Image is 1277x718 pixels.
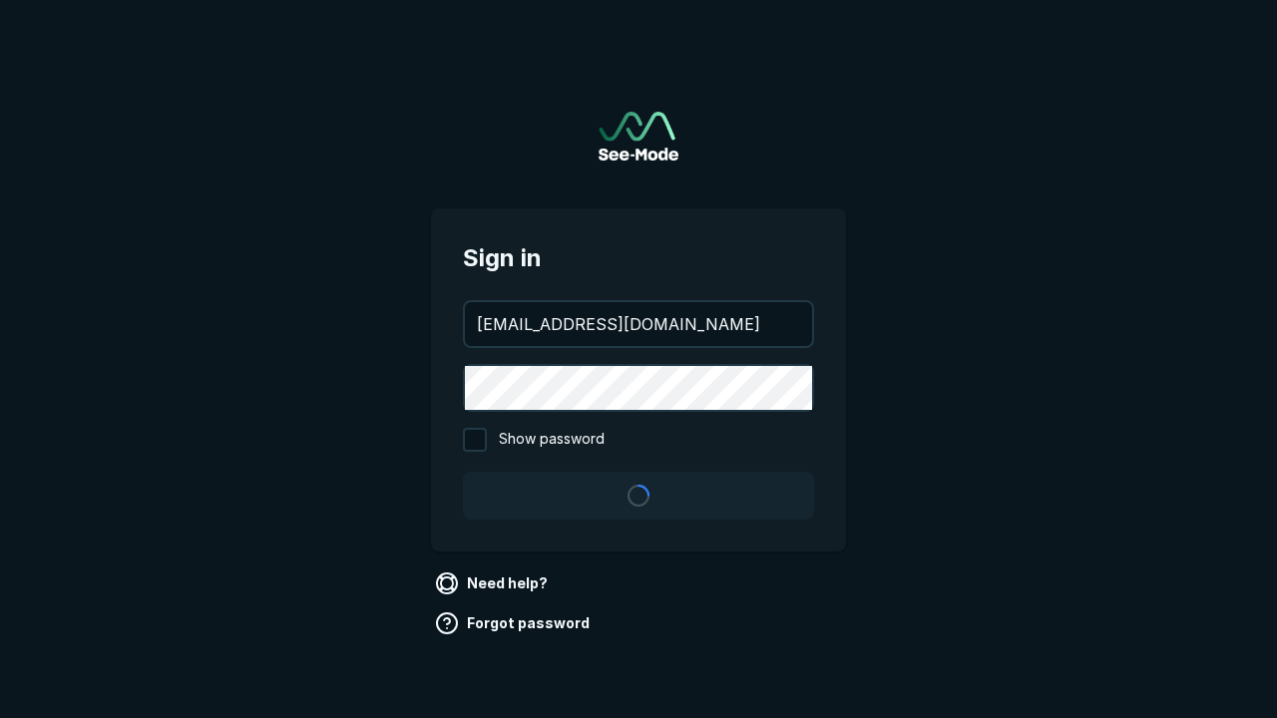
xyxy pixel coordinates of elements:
img: See-Mode Logo [599,112,678,161]
input: your@email.com [465,302,812,346]
a: Forgot password [431,607,598,639]
span: Sign in [463,240,814,276]
a: Need help? [431,567,556,599]
a: Go to sign in [599,112,678,161]
span: Show password [499,428,605,452]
